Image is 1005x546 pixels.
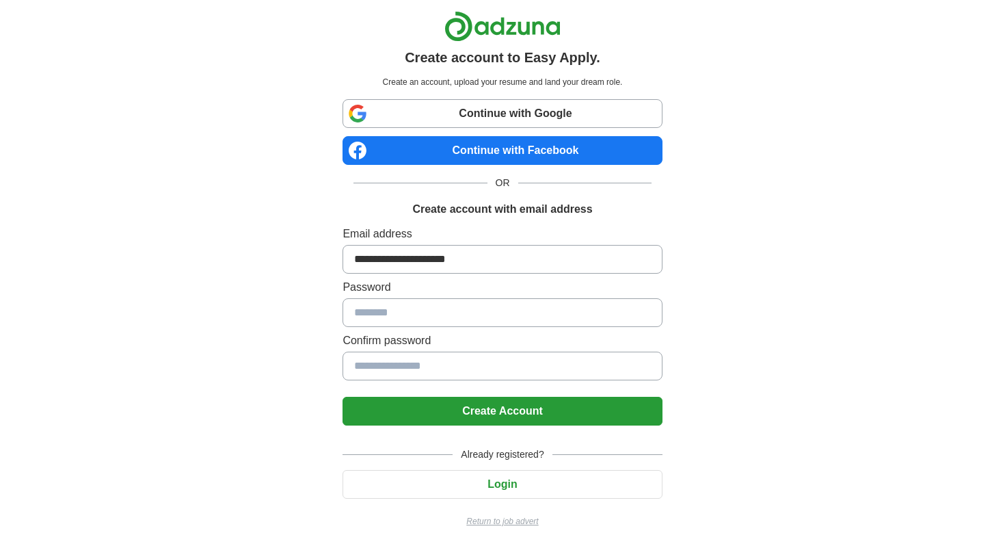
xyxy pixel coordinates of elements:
[343,136,662,165] a: Continue with Facebook
[412,201,592,218] h1: Create account with email address
[343,397,662,426] button: Create Account
[343,515,662,528] a: Return to job advert
[487,176,518,190] span: OR
[343,226,662,242] label: Email address
[453,447,552,462] span: Already registered?
[343,99,662,128] a: Continue with Google
[444,11,561,42] img: Adzuna logo
[405,47,600,68] h1: Create account to Easy Apply.
[343,333,662,349] label: Confirm password
[343,470,662,499] button: Login
[343,279,662,296] label: Password
[343,478,662,490] a: Login
[345,76,659,88] p: Create an account, upload your resume and land your dream role.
